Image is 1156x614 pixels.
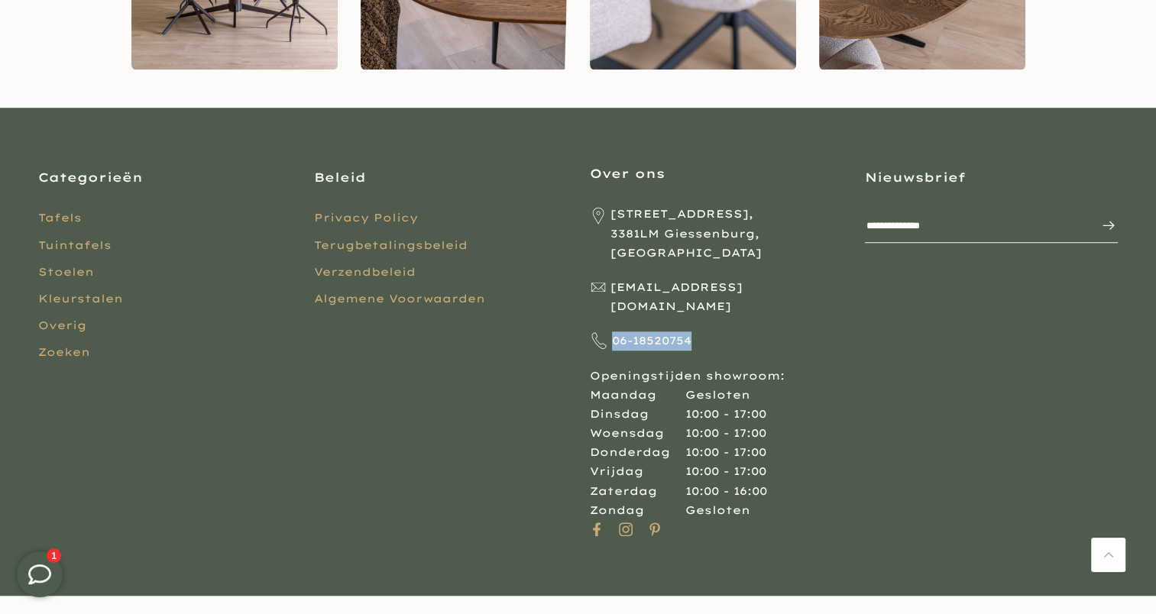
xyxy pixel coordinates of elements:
button: Inschrijven [1086,210,1116,241]
iframe: toggle-frame [2,536,78,612]
a: Privacy Policy [314,211,418,225]
h3: Beleid [314,169,567,186]
div: Maandag [590,386,685,405]
div: Gesloten [685,386,750,405]
h3: Nieuwsbrief [865,169,1118,186]
div: Vrijdag [590,462,685,481]
a: Volg op Pinterest [648,520,662,538]
div: 10:00 - 17:00 [685,462,766,481]
a: Stoelen [38,265,94,279]
div: Donderdag [590,443,685,462]
h3: Categorieën [38,169,291,186]
div: Dinsdag [590,405,685,424]
a: Volg op Facebook [590,520,604,538]
h3: Over ons [590,165,843,182]
a: Tuintafels [38,238,112,252]
a: Zoeken [38,345,90,359]
div: Openingstijden showroom: [590,205,843,520]
a: Kleurstalen [38,292,123,305]
div: 10:00 - 16:00 [685,482,767,501]
div: 10:00 - 17:00 [685,424,766,443]
a: Algemene Voorwaarden [314,292,485,305]
span: [EMAIL_ADDRESS][DOMAIN_NAME] [610,278,843,316]
span: [STREET_ADDRESS], 3381LM Giessenburg, [GEOGRAPHIC_DATA] [610,205,842,263]
span: Inschrijven [1086,216,1116,234]
div: Woensdag [590,424,685,443]
a: Terug naar boven [1091,538,1125,572]
a: Tafels [38,211,82,225]
div: 10:00 - 17:00 [685,443,766,462]
div: Zondag [590,501,685,520]
div: Gesloten [685,501,750,520]
a: Verzendbeleid [314,265,416,279]
span: 06-18520754 [612,331,691,351]
div: Zaterdag [590,482,685,501]
a: Volg op Instagram [619,520,633,538]
a: Terugbetalingsbeleid [314,238,468,252]
div: 10:00 - 17:00 [685,405,766,424]
a: Overig [38,318,86,332]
